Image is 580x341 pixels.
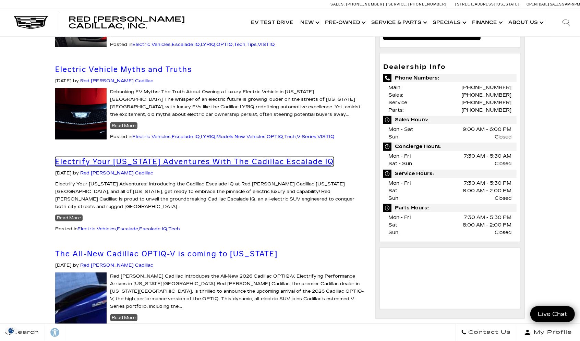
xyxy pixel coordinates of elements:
[368,9,429,36] a: Service & Parts
[455,2,520,7] a: [STREET_ADDRESS][US_STATE]
[80,170,153,176] a: Red [PERSON_NAME] Cadillac
[495,133,511,141] span: Closed
[388,100,408,106] span: Service:
[388,92,403,98] span: Sales:
[388,134,398,140] span: Sun
[216,134,233,139] a: Models
[110,122,137,129] a: Read More
[80,78,153,84] a: Red [PERSON_NAME] Cadillac
[139,226,167,232] a: Escalade IQ
[73,78,79,84] span: by
[132,42,171,47] a: Electric Vehicles
[55,215,83,221] a: Read More
[495,160,511,168] span: Closed
[463,221,511,229] span: 8:00 AM - 2:00 PM
[388,195,398,201] span: Sun
[383,170,517,178] span: Service Hours:
[55,65,192,74] a: Electric Vehicle Myths and Truths
[284,134,296,139] a: Tech
[77,226,116,232] a: Electric Vehicles
[388,107,403,113] span: Parts:
[531,328,572,337] span: My Profile
[234,134,266,139] a: New Vehicles
[388,230,398,235] span: Sun
[330,2,386,6] a: Sales: [PHONE_NUMBER]
[55,157,334,166] a: Electrify Your [US_STATE] Adventures With The Cadillac Escalade IQ
[495,195,511,202] span: Closed
[117,226,138,232] a: Escalade
[55,133,365,141] div: Posted in , , , , , , , ,
[456,324,516,341] a: Contact Us
[530,306,575,322] a: Live Chat
[172,134,200,139] a: Escalade IQ
[383,64,517,71] h3: Dealership Info
[216,42,233,47] a: OPTIQ
[464,180,511,187] span: 7:30 AM - 5:30 PM
[429,9,469,36] a: Specials
[383,74,517,82] span: Phone Numbers:
[463,126,511,133] span: 9:00 AM - 6:00 PM
[346,2,384,7] span: [PHONE_NUMBER]
[388,126,413,132] span: Mon - Sat
[461,92,511,98] a: [PHONE_NUMBER]
[461,100,511,106] a: [PHONE_NUMBER]
[388,153,411,159] span: Mon - Fri
[267,134,283,139] a: OPTIQ
[317,134,335,139] a: VISTIQ
[247,9,297,36] a: EV Test Drive
[55,225,365,233] div: Posted in , , ,
[55,41,365,48] div: Posted in , , , , , ,
[330,2,345,7] span: Sales:
[467,328,511,337] span: Contact Us
[464,153,511,160] span: 7:30 AM - 5:30 AM
[527,2,549,7] span: Open [DATE]
[495,229,511,236] span: Closed
[3,327,19,334] section: Click to Open Cookie Consent Modal
[73,263,79,268] span: by
[388,85,401,90] span: Main:
[562,2,580,7] span: 9 AM-6 PM
[69,16,241,29] a: Red [PERSON_NAME] Cadillac, Inc.
[11,328,39,337] span: Search
[505,9,546,36] a: About Us
[408,2,447,7] span: [PHONE_NUMBER]
[55,180,365,210] p: Electrify Your [US_STATE] Adventures: Introducing the Cadillac Escalade IQ at Red [PERSON_NAME] C...
[201,42,215,47] a: LYRIQ
[55,88,365,118] p: Debunking EV Myths: The Truth About Owning a Luxury Electric Vehicle in [US_STATE][GEOGRAPHIC_DAT...
[246,42,257,47] a: Tips
[516,324,580,341] button: Open user profile menu
[388,215,411,220] span: Mon - Fri
[110,314,137,321] a: Read More
[69,15,185,30] span: Red [PERSON_NAME] Cadillac, Inc.
[463,187,511,195] span: 8:00 AM - 2:00 PM
[388,2,407,7] span: Service:
[55,272,365,310] p: Red [PERSON_NAME] Cadillac Introduces the All-New 2026 Cadillac OPTIQ-V, Electrifying Performance...
[383,143,517,151] span: Concierge Hours:
[73,170,79,176] span: by
[386,2,448,6] a: Service: [PHONE_NUMBER]
[383,204,517,212] span: Parts Hours:
[234,42,245,47] a: Tech
[297,9,322,36] a: New
[461,85,511,90] a: [PHONE_NUMBER]
[168,226,180,232] a: Tech
[383,116,517,124] span: Sales Hours:
[383,252,517,303] iframe: Dealer location map
[3,327,19,334] img: Opt-Out Icon
[55,170,72,176] span: [DATE]
[14,16,48,29] img: Cadillac Dark Logo with Cadillac White Text
[550,2,562,7] span: Sales:
[297,134,316,139] a: V-Series
[388,188,397,194] span: Sat
[322,9,368,36] a: Pre-Owned
[461,107,511,113] a: [PHONE_NUMBER]
[201,134,215,139] a: LYRIQ
[80,263,153,268] a: Red [PERSON_NAME] Cadillac
[172,42,200,47] a: Escalade IQ
[469,9,505,36] a: Finance
[55,78,72,84] span: [DATE]
[258,42,275,47] a: VISTIQ
[464,214,511,221] span: 7:30 AM - 5:30 PM
[388,161,412,167] span: Sat - Sun
[55,249,278,258] a: The All-New Cadillac OPTIQ-V is coming to [US_STATE]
